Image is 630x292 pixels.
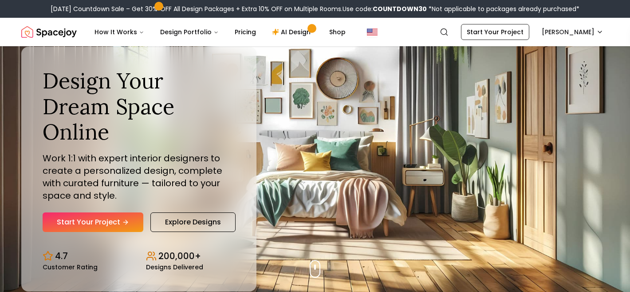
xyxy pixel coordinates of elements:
small: Customer Rating [43,264,98,270]
a: AI Design [265,23,320,41]
b: COUNTDOWN30 [373,4,427,13]
img: Spacejoy Logo [21,23,77,41]
a: Explore Designs [150,212,236,232]
div: Design stats [43,243,235,270]
h1: Design Your Dream Space Online [43,68,235,145]
img: United States [367,27,378,37]
small: Designs Delivered [146,264,203,270]
p: 4.7 [55,250,68,262]
a: Start Your Project [43,212,143,232]
a: Spacejoy [21,23,77,41]
a: Start Your Project [461,24,529,40]
button: How It Works [87,23,151,41]
span: Use code: [343,4,427,13]
a: Pricing [228,23,263,41]
nav: Main [87,23,353,41]
p: Work 1:1 with expert interior designers to create a personalized design, complete with curated fu... [43,152,235,202]
div: [DATE] Countdown Sale – Get 30% OFF All Design Packages + Extra 10% OFF on Multiple Rooms. [51,4,579,13]
a: Shop [322,23,353,41]
p: 200,000+ [158,250,201,262]
span: *Not applicable to packages already purchased* [427,4,579,13]
button: Design Portfolio [153,23,226,41]
button: [PERSON_NAME] [536,24,609,40]
nav: Global [21,18,609,46]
